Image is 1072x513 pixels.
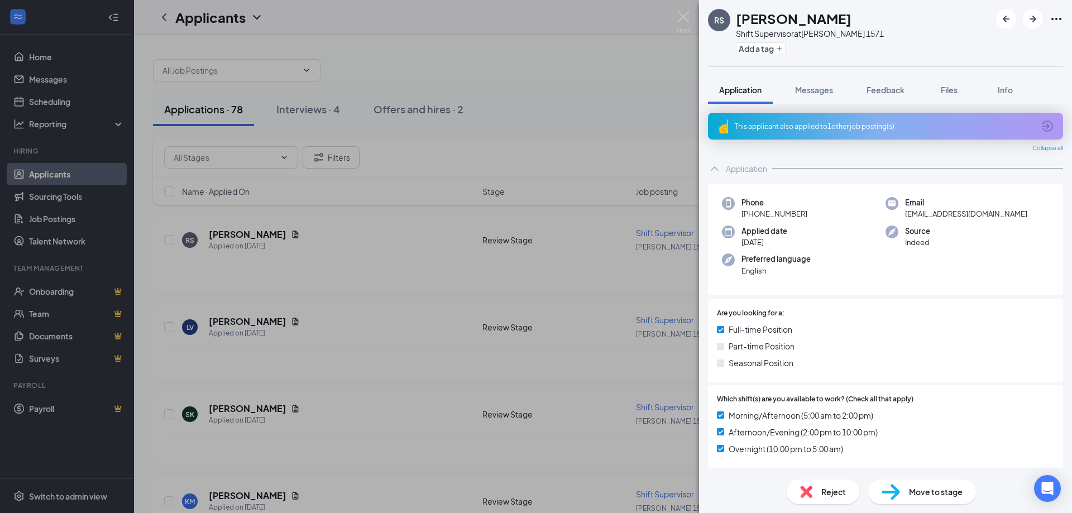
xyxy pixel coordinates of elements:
span: Seasonal Position [729,357,793,369]
div: RS [714,15,724,26]
button: ArrowLeftNew [996,9,1016,29]
svg: ArrowRight [1026,12,1040,26]
span: Files [941,85,958,95]
div: This applicant also applied to 1 other job posting(s) [735,122,1034,131]
span: [PHONE_NUMBER] [741,208,807,219]
span: Email [905,197,1027,208]
span: Which shift(s) are you available to work? (Check all that apply) [717,394,913,405]
span: Phone [741,197,807,208]
span: Application [719,85,762,95]
span: Collapse all [1032,144,1063,153]
span: Reject [821,486,846,498]
span: [EMAIL_ADDRESS][DOMAIN_NAME] [905,208,1027,219]
span: Morning/Afternoon (5:00 am to 2:00 pm) [729,409,873,421]
div: Shift Supervisor at [PERSON_NAME] 1571 [736,28,884,39]
span: Are you looking for a: [717,308,784,319]
span: Messages [795,85,833,95]
span: Feedback [867,85,904,95]
span: Preferred language [741,253,811,265]
svg: Plus [776,45,783,52]
span: Move to stage [909,486,963,498]
svg: ChevronUp [708,162,721,175]
span: Source [905,226,930,237]
span: Overnight (10:00 pm to 5:00 am) [729,443,843,455]
span: English [741,265,811,276]
h1: [PERSON_NAME] [736,9,851,28]
div: Open Intercom Messenger [1034,475,1061,502]
span: Afternoon/Evening (2:00 pm to 10:00 pm) [729,426,878,438]
span: Indeed [905,237,930,248]
button: ArrowRight [1023,9,1043,29]
div: Application [726,163,767,174]
svg: ArrowLeftNew [999,12,1013,26]
button: PlusAdd a tag [736,42,786,54]
span: Applied date [741,226,787,237]
span: Info [998,85,1013,95]
span: [DATE] [741,237,787,248]
span: Part-time Position [729,340,795,352]
svg: Ellipses [1050,12,1063,26]
svg: ArrowCircle [1041,119,1054,133]
span: Full-time Position [729,323,792,335]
